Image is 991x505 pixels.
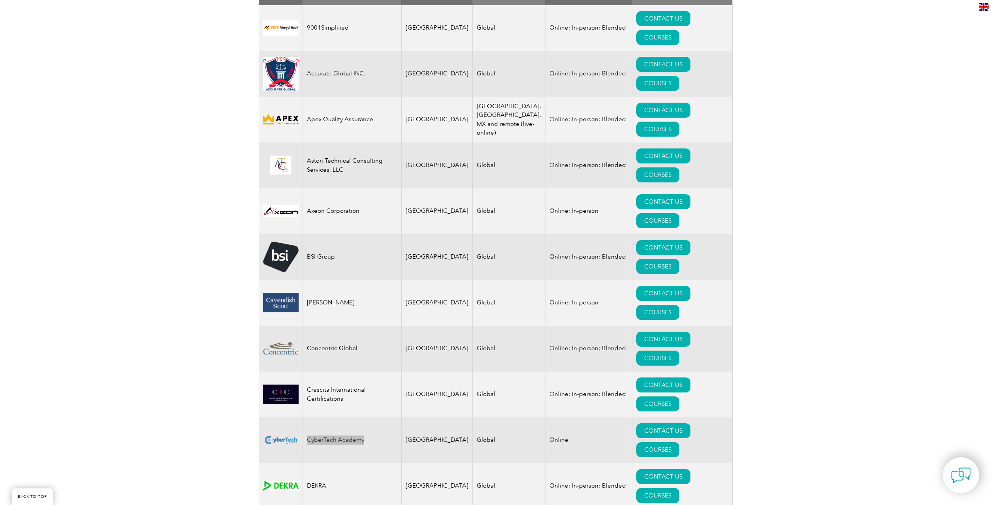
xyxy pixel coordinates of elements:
td: Global [472,188,545,234]
a: BACK TO TOP [12,488,53,505]
td: [GEOGRAPHIC_DATA] [401,97,472,143]
a: CONTACT US [636,286,690,301]
td: Apex Quality Assurance [303,97,401,143]
a: CONTACT US [636,194,690,209]
a: COURSES [636,213,679,228]
a: CONTACT US [636,103,690,118]
td: [GEOGRAPHIC_DATA] [401,5,472,51]
img: contact-chat.png [951,466,971,485]
a: CONTACT US [636,469,690,484]
td: Online; In-person [545,280,632,326]
img: en [979,3,989,11]
td: CyberTech Academy [303,417,401,463]
td: [GEOGRAPHIC_DATA] [401,234,472,280]
td: Online; In-person; Blended [545,326,632,372]
td: Global [472,280,545,326]
td: Global [472,5,545,51]
td: Axeon Corporation [303,188,401,234]
a: COURSES [636,442,679,457]
td: Global [472,51,545,97]
img: 5f72c78c-dabc-ea11-a814-000d3a79823d-logo.png [263,242,299,272]
td: Online; In-person; Blended [545,5,632,51]
a: COURSES [636,396,679,411]
a: CONTACT US [636,11,690,26]
a: CONTACT US [636,57,690,72]
td: Aston Technical Consulting Services, LLC [303,143,401,188]
img: 15a57d8a-d4e0-e911-a812-000d3a795b83-logo.png [263,481,299,491]
img: 28820fe6-db04-ea11-a811-000d3a793f32-logo.jpg [263,205,299,217]
td: [GEOGRAPHIC_DATA], [GEOGRAPHIC_DATA], MX and remote (live-online) [472,97,545,143]
a: CONTACT US [636,240,690,255]
td: [GEOGRAPHIC_DATA] [401,51,472,97]
a: COURSES [636,488,679,503]
td: Concentric Global [303,326,401,372]
td: Online; In-person; Blended [545,234,632,280]
a: COURSES [636,30,679,45]
img: 798996db-ac37-ef11-a316-00224812a81c-logo.png [263,385,299,404]
td: [GEOGRAPHIC_DATA] [401,188,472,234]
img: fbf62885-d94e-ef11-a316-000d3ad139cf-logo.png [263,430,299,450]
img: 37c9c059-616f-eb11-a812-002248153038-logo.png [263,20,299,36]
td: 9001Simplified [303,5,401,51]
td: Online [545,417,632,463]
a: COURSES [636,122,679,137]
td: BSI Group [303,234,401,280]
td: [GEOGRAPHIC_DATA] [401,280,472,326]
a: COURSES [636,351,679,366]
td: Global [472,417,545,463]
td: [GEOGRAPHIC_DATA] [401,143,472,188]
td: [GEOGRAPHIC_DATA] [401,417,472,463]
td: [PERSON_NAME] [303,280,401,326]
td: Global [472,372,545,417]
a: CONTACT US [636,148,690,163]
td: Accurate Global INC. [303,51,401,97]
td: Global [472,143,545,188]
img: cdfe6d45-392f-f011-8c4d-000d3ad1ee32-logo.png [263,113,299,126]
a: COURSES [636,305,679,320]
td: Online; In-person [545,188,632,234]
td: [GEOGRAPHIC_DATA] [401,326,472,372]
td: Online; In-person; Blended [545,372,632,417]
a: CONTACT US [636,423,690,438]
a: COURSES [636,167,679,182]
td: Global [472,326,545,372]
td: Online; In-person; Blended [545,51,632,97]
img: 0538ab2e-7ebf-ec11-983f-002248d3b10e-logo.png [263,339,299,358]
a: COURSES [636,76,679,91]
img: 58800226-346f-eb11-a812-00224815377e-logo.png [263,293,299,312]
a: COURSES [636,259,679,274]
img: ce24547b-a6e0-e911-a812-000d3a795b83-logo.png [263,156,299,175]
a: CONTACT US [636,332,690,347]
td: [GEOGRAPHIC_DATA] [401,372,472,417]
td: Crescita International Certifications [303,372,401,417]
td: Online; In-person; Blended [545,143,632,188]
a: CONTACT US [636,377,690,392]
img: a034a1f6-3919-f011-998a-0022489685a1-logo.png [263,57,299,91]
td: Global [472,234,545,280]
td: Online; In-person; Blended [545,97,632,143]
